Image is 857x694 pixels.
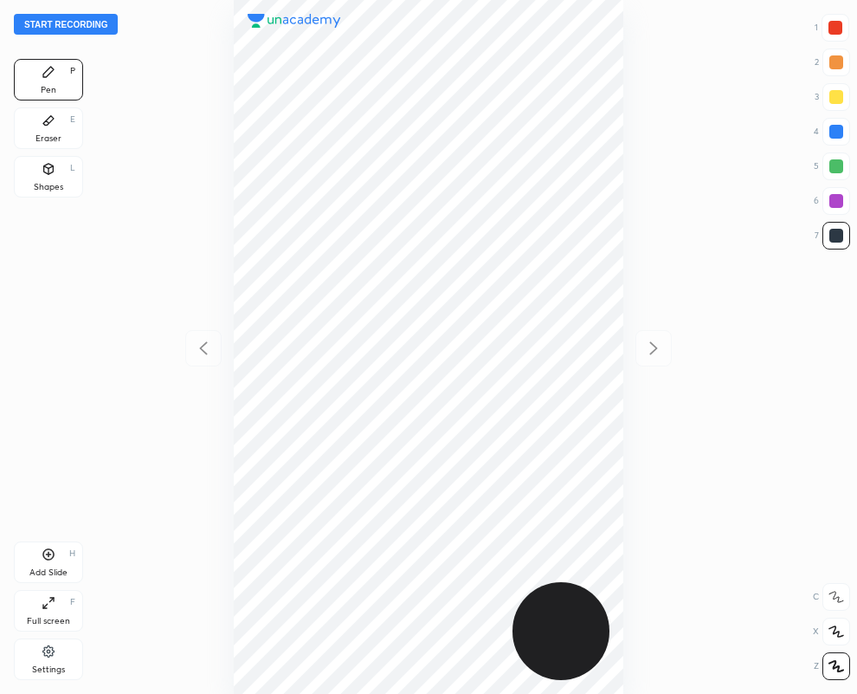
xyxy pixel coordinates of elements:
[27,617,70,626] div: Full screen
[814,652,850,680] div: Z
[35,134,61,143] div: Eraser
[813,583,850,611] div: C
[815,49,850,76] div: 2
[814,118,850,146] div: 4
[70,115,75,124] div: E
[69,549,75,558] div: H
[14,14,118,35] button: Start recording
[815,14,849,42] div: 1
[70,164,75,172] div: L
[813,618,850,645] div: X
[41,86,56,94] div: Pen
[815,83,850,111] div: 3
[248,14,341,28] img: logo.38c385cc.svg
[814,187,850,215] div: 6
[29,568,68,577] div: Add Slide
[70,598,75,606] div: F
[815,222,850,250] div: 7
[34,183,63,191] div: Shapes
[70,67,75,75] div: P
[814,152,850,180] div: 5
[32,665,65,674] div: Settings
